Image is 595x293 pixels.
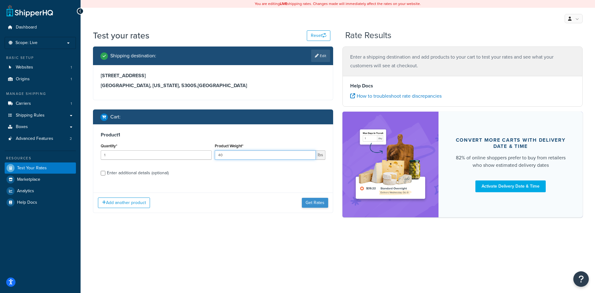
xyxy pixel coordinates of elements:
li: Origins [5,73,76,85]
a: Advanced Features2 [5,133,76,144]
li: Carriers [5,98,76,109]
button: Get Rates [302,198,328,208]
span: Origins [16,77,30,82]
input: 0.00 [215,150,316,160]
a: Activate Delivery Date & Time [475,180,546,192]
a: Origins1 [5,73,76,85]
li: Advanced Features [5,133,76,144]
a: Test Your Rates [5,162,76,174]
a: Marketplace [5,174,76,185]
a: Dashboard [5,22,76,33]
span: Advanced Features [16,136,53,141]
div: Convert more carts with delivery date & time [453,137,568,149]
button: Add another product [98,198,150,208]
h3: Product 1 [101,132,325,138]
span: Dashboard [16,25,37,30]
img: feature-image-ddt-36eae7f7280da8017bfb280eaccd9c446f90b1fe08728e4019434db127062ab4.png [352,121,429,208]
button: Open Resource Center [573,271,589,287]
div: Basic Setup [5,55,76,60]
h3: [STREET_ADDRESS] [101,73,325,79]
button: Reset [307,30,330,41]
span: Help Docs [17,200,37,205]
span: Marketplace [17,177,40,182]
a: Edit [311,50,330,62]
a: Help Docs [5,197,76,208]
div: Manage Shipping [5,91,76,96]
li: Websites [5,62,76,73]
span: Analytics [17,189,34,194]
a: Boxes [5,121,76,133]
b: LIVE [280,1,287,7]
span: Websites [16,65,33,70]
span: lbs [316,150,325,160]
label: Quantity* [101,144,117,148]
a: Shipping Rules [5,110,76,121]
h1: Test your rates [93,29,149,42]
h2: Cart : [110,114,121,120]
a: Analytics [5,185,76,197]
span: Boxes [16,124,28,130]
h2: Shipping destination : [110,53,156,59]
span: Shipping Rules [16,113,45,118]
span: 1 [71,77,72,82]
p: Enter a shipping destination and add products to your cart to test your rates and see what your c... [350,53,575,70]
span: Test Your Rates [17,166,47,171]
a: Carriers1 [5,98,76,109]
a: Websites1 [5,62,76,73]
div: 82% of online shoppers prefer to buy from retailers who show estimated delivery dates [453,154,568,169]
a: How to troubleshoot rate discrepancies [350,92,442,100]
h3: [GEOGRAPHIC_DATA], [US_STATE], 53005 , [GEOGRAPHIC_DATA] [101,82,325,89]
label: Product Weight* [215,144,243,148]
span: Carriers [16,101,31,106]
h4: Help Docs [350,82,575,90]
input: 0.0 [101,150,212,160]
h2: Rate Results [345,31,391,40]
div: Resources [5,156,76,161]
span: 1 [71,101,72,106]
span: 2 [70,136,72,141]
input: Enter additional details (optional) [101,171,105,175]
div: Enter additional details (optional) [107,169,169,177]
span: 1 [71,65,72,70]
span: Scope: Live [15,40,37,46]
